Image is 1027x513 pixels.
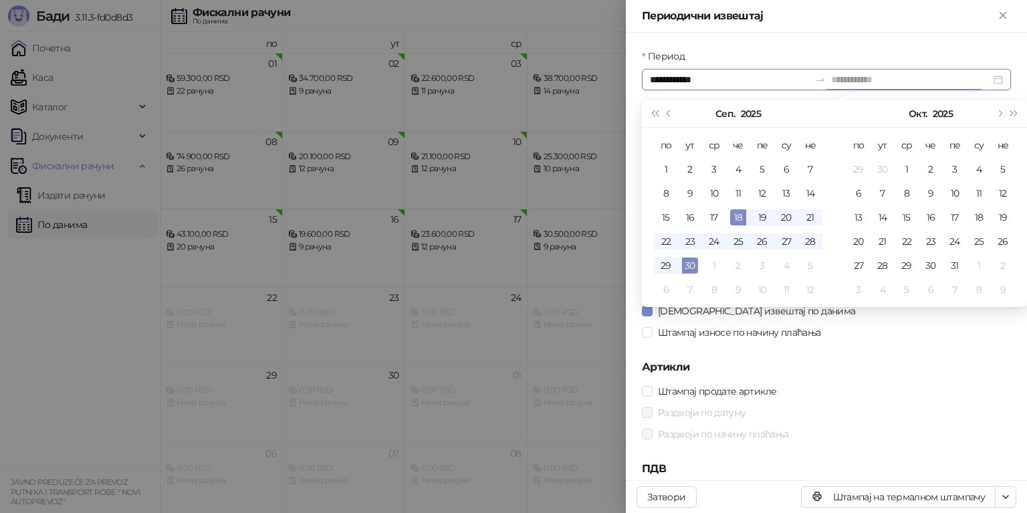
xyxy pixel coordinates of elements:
[899,161,915,177] div: 1
[778,258,794,274] div: 4
[991,205,1015,229] td: 2025-10-19
[923,258,939,274] div: 30
[971,185,987,201] div: 11
[899,282,915,298] div: 5
[642,359,1011,375] h5: Артикли
[654,157,678,181] td: 2025-09-01
[647,100,662,127] button: Претходна година (Control + left)
[846,133,871,157] th: по
[991,157,1015,181] td: 2025-10-05
[991,278,1015,302] td: 2025-11-09
[850,161,867,177] div: 29
[991,253,1015,278] td: 2025-11-02
[754,282,770,298] div: 10
[919,229,943,253] td: 2025-10-23
[846,181,871,205] td: 2025-10-06
[798,181,822,205] td: 2025-09-14
[967,157,991,181] td: 2025-10-04
[991,229,1015,253] td: 2025-10-26
[802,258,818,274] div: 5
[678,253,702,278] td: 2025-09-30
[919,253,943,278] td: 2025-10-30
[895,278,919,302] td: 2025-11-05
[750,229,774,253] td: 2025-09-26
[967,205,991,229] td: 2025-10-18
[730,282,746,298] div: 9
[682,161,698,177] div: 2
[702,157,726,181] td: 2025-09-03
[871,205,895,229] td: 2025-10-14
[778,161,794,177] div: 6
[715,100,735,127] button: Изабери месец
[995,8,1011,24] button: Close
[726,133,750,157] th: че
[943,157,967,181] td: 2025-10-03
[995,161,1011,177] div: 5
[798,157,822,181] td: 2025-09-07
[653,405,751,420] span: Раздвоји по датуму
[947,233,963,249] div: 24
[642,461,1011,477] h5: ПДВ
[650,72,810,87] input: Период
[871,229,895,253] td: 2025-10-21
[774,157,798,181] td: 2025-09-06
[682,282,698,298] div: 7
[895,133,919,157] th: ср
[850,209,867,225] div: 13
[662,100,677,127] button: Претходни месец (PageUp)
[798,205,822,229] td: 2025-09-21
[875,258,891,274] div: 28
[802,185,818,201] div: 14
[726,205,750,229] td: 2025-09-18
[730,185,746,201] div: 11
[658,233,674,249] div: 22
[754,209,770,225] div: 19
[850,282,867,298] div: 3
[654,229,678,253] td: 2025-09-22
[682,233,698,249] div: 23
[995,258,1011,274] div: 2
[702,229,726,253] td: 2025-09-24
[919,278,943,302] td: 2025-11-06
[943,181,967,205] td: 2025-10-10
[678,181,702,205] td: 2025-09-09
[774,181,798,205] td: 2025-09-13
[706,258,722,274] div: 1
[754,233,770,249] div: 26
[1007,100,1022,127] button: Следећа година (Control + right)
[943,133,967,157] th: пе
[754,161,770,177] div: 5
[846,205,871,229] td: 2025-10-13
[943,278,967,302] td: 2025-11-07
[846,229,871,253] td: 2025-10-20
[802,209,818,225] div: 21
[741,100,761,127] button: Изабери годину
[754,185,770,201] div: 12
[846,253,871,278] td: 2025-10-27
[909,100,927,127] button: Изабери месец
[895,157,919,181] td: 2025-10-01
[947,209,963,225] div: 17
[947,161,963,177] div: 3
[871,253,895,278] td: 2025-10-28
[871,278,895,302] td: 2025-11-04
[750,181,774,205] td: 2025-09-12
[678,229,702,253] td: 2025-09-23
[798,253,822,278] td: 2025-10-05
[875,209,891,225] div: 14
[702,253,726,278] td: 2025-10-01
[871,181,895,205] td: 2025-10-07
[642,49,693,64] label: Период
[899,233,915,249] div: 22
[895,181,919,205] td: 2025-10-08
[923,185,939,201] div: 9
[947,258,963,274] div: 31
[678,157,702,181] td: 2025-09-02
[778,185,794,201] div: 13
[943,205,967,229] td: 2025-10-17
[802,282,818,298] div: 12
[774,205,798,229] td: 2025-09-20
[730,161,746,177] div: 4
[899,258,915,274] div: 29
[899,209,915,225] div: 15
